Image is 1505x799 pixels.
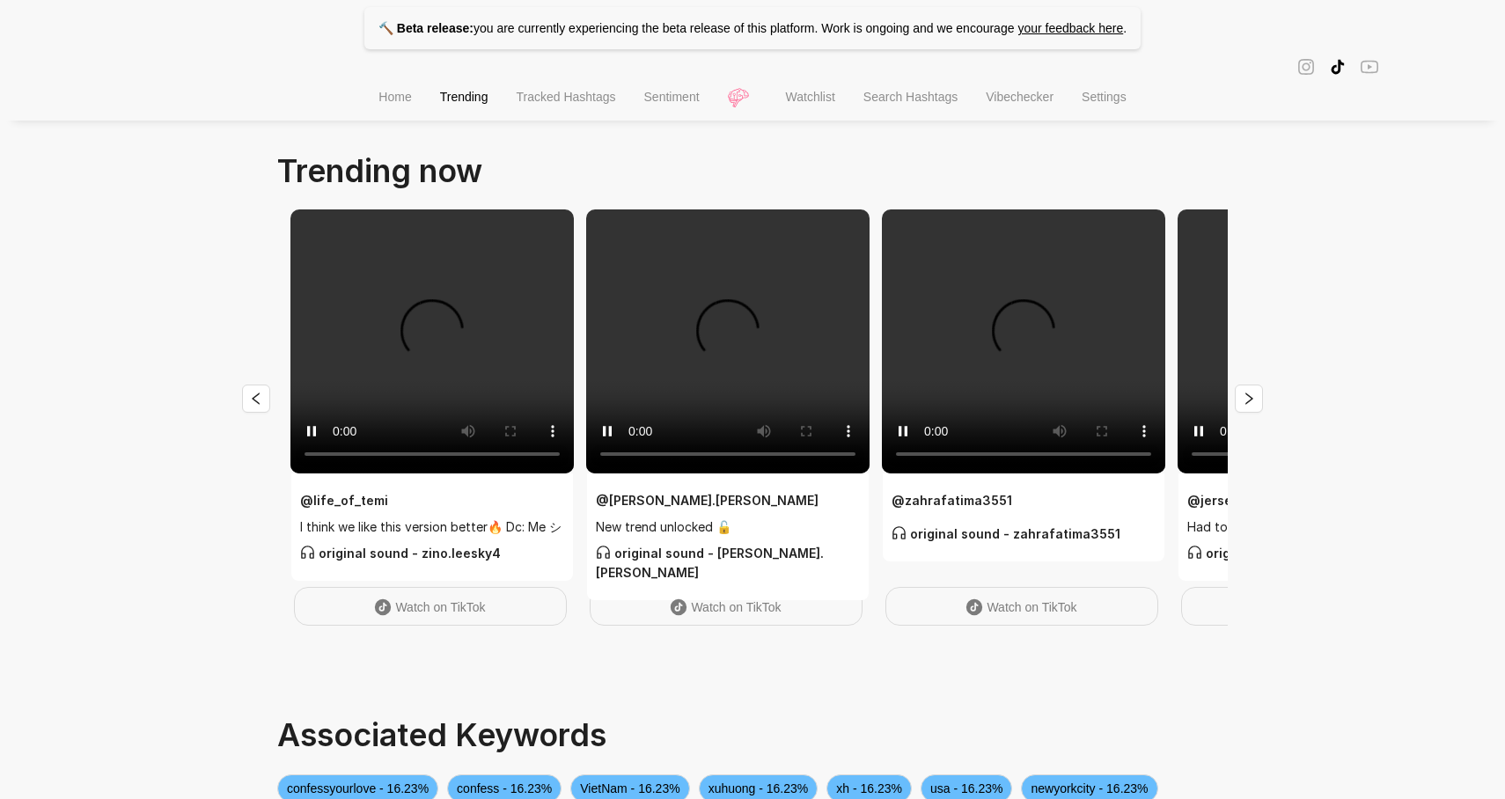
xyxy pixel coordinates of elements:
[1187,546,1399,561] strong: original sound - notoriouscree
[596,546,824,580] strong: original sound - [PERSON_NAME].[PERSON_NAME]
[596,545,611,560] span: customer-service
[596,517,860,537] span: New trend unlocked 🔓
[395,600,485,614] span: Watch on TikTok
[892,526,1120,541] strong: original sound - zahrafatima3551
[691,600,781,614] span: Watch on TikTok
[249,392,263,406] span: left
[596,493,819,508] strong: @ [PERSON_NAME].[PERSON_NAME]
[364,7,1141,49] p: you are currently experiencing the beta release of this platform. Work is ongoing and we encourage .
[885,587,1158,626] a: Watch on TikTok
[1181,587,1454,626] a: Watch on TikTok
[378,21,474,35] strong: 🔨 Beta release:
[294,587,567,626] a: Watch on TikTok
[300,545,315,560] span: customer-service
[1361,56,1378,77] span: youtube
[590,587,863,626] a: Watch on TikTok
[440,90,488,104] span: Trending
[1187,545,1202,560] span: customer-service
[1242,392,1256,406] span: right
[300,493,388,508] strong: @ life_of_temi
[1082,90,1127,104] span: Settings
[644,90,700,104] span: Sentiment
[1187,517,1451,537] span: Had to hit this with the OG 😂🔥🔥 ( @Mufasa )
[516,90,615,104] span: Tracked Hashtags
[300,546,501,561] strong: original sound - zino.leesky4
[892,525,907,540] span: customer-service
[277,151,482,190] span: Trending now
[987,600,1076,614] span: Watch on TikTok
[300,517,564,537] span: I think we like this version better🔥 Dc: Me シ
[863,90,958,104] span: Search Hashtags
[277,715,606,754] span: Associated Keywords
[986,90,1053,104] span: Vibechecker
[1017,21,1123,35] a: your feedback here
[892,493,1012,508] strong: @ zahrafatima3551
[786,90,835,104] span: Watchlist
[1297,56,1315,77] span: instagram
[378,90,411,104] span: Home
[1187,493,1266,508] strong: @ jerseyyjoe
